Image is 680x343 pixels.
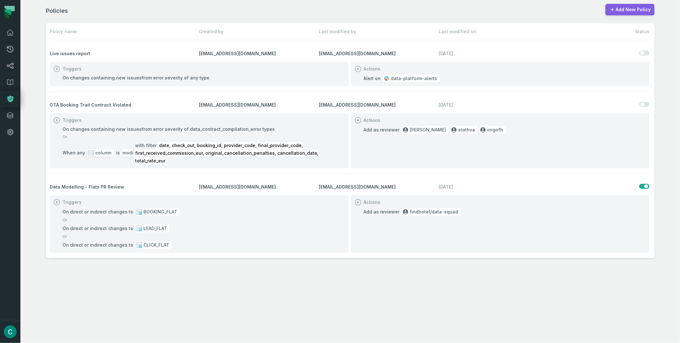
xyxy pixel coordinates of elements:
div: modified [122,149,133,157]
span: [EMAIL_ADDRESS][DOMAIN_NAME] [199,184,316,190]
span: [EMAIL_ADDRESS][DOMAIN_NAME] [319,50,436,57]
h1: Triggers [62,66,82,72]
h1: Policies [46,6,68,15]
span: On direct or indirect changes to [62,242,133,248]
span: On direct or indirect changes to [62,209,133,215]
img: avatar of Cristian Gomez [4,325,17,338]
span: inigofh [487,127,503,133]
a: Add New Policy [605,4,654,15]
span: Policy name [50,28,196,35]
div: On changes containing new issues from error severity of any type [62,75,209,81]
span: stathva [458,127,475,133]
span: Add as reviewer [364,209,400,215]
span: Last modified on [439,28,556,35]
span: CLICK_FLAT [143,242,169,248]
span: Or [62,217,336,223]
span: Or [62,134,336,140]
span: Live issues report [50,50,196,57]
relative-time: Jul 29, 2025, 3:43 PM GMT+2 [439,50,556,57]
span: When any [62,150,85,156]
span: Data Modelling - Flats PR Review [50,184,196,190]
span: Status [620,28,649,35]
span: filter [146,143,158,148]
span: data-platform-alerts [391,75,437,82]
span: Created by [199,28,316,35]
relative-time: Mar 20, 2025, 4:04 PM GMT+1 [439,184,556,190]
h1: Actions [364,117,381,123]
span: findhotel/data-squad [410,209,458,215]
h1: Triggers [62,117,82,123]
relative-time: Jul 29, 2025, 11:09 AM GMT+2 [439,102,556,108]
h1: Actions [364,66,381,72]
span: BOOKING_FLAT [143,209,177,215]
div: On changes containing new issues from error severity of data_contract_compilation_error types [62,126,275,132]
span: [EMAIL_ADDRESS][DOMAIN_NAME] [199,50,316,57]
span: [PERSON_NAME] [410,127,446,133]
span: Or [62,234,336,240]
span: Alert on [364,75,381,82]
span: LEAD_FLAT [143,225,167,232]
span: Last modified by [319,28,436,35]
span: is [116,150,120,156]
span: [EMAIL_ADDRESS][DOMAIN_NAME] [319,184,436,190]
span: Add as reviewer [364,127,400,133]
span: On direct or indirect changes to [62,225,133,232]
span: OTA Booking Trail Contract Violated [50,102,196,108]
div: column [87,149,114,157]
span: [EMAIL_ADDRESS][DOMAIN_NAME] [319,102,436,108]
span: date, check_out, booking_id, provider_code, final_provider_code, first_received_commission_eur, o... [135,142,318,164]
h1: Triggers [62,199,82,205]
h1: Actions [364,199,381,205]
span: with [135,143,146,148]
span: [EMAIL_ADDRESS][DOMAIN_NAME] [199,102,316,108]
